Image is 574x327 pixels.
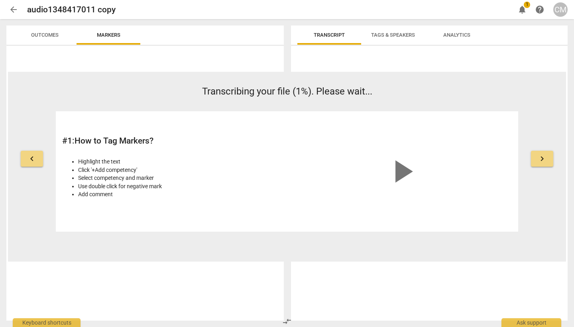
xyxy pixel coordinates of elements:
span: Transcribing your file (1%). Please wait... [202,86,372,97]
span: play_arrow [383,152,421,191]
span: Analytics [443,32,470,38]
span: Markers [97,32,120,38]
span: Tags & Speakers [371,32,415,38]
div: Keyboard shortcuts [13,318,81,327]
span: compare_arrows [282,317,292,326]
li: Use double click for negative mark [78,182,283,191]
li: Add comment [78,190,283,199]
li: Highlight the text [78,158,283,166]
li: Select competency and marker [78,174,283,182]
span: notifications [517,5,527,14]
span: keyboard_arrow_left [27,154,37,163]
span: Transcript [314,32,345,38]
span: 1 [524,2,530,8]
li: Click '+Add competency' [78,166,283,174]
div: Ask support [501,318,561,327]
button: Notifications [515,2,529,17]
span: keyboard_arrow_right [537,154,547,163]
span: Outcomes [31,32,59,38]
h2: # 1 : How to Tag Markers? [62,136,283,146]
h2: audio1348417011 copy [27,5,116,15]
span: arrow_back [9,5,18,14]
a: Help [533,2,547,17]
span: help [535,5,545,14]
button: CM [553,2,568,17]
